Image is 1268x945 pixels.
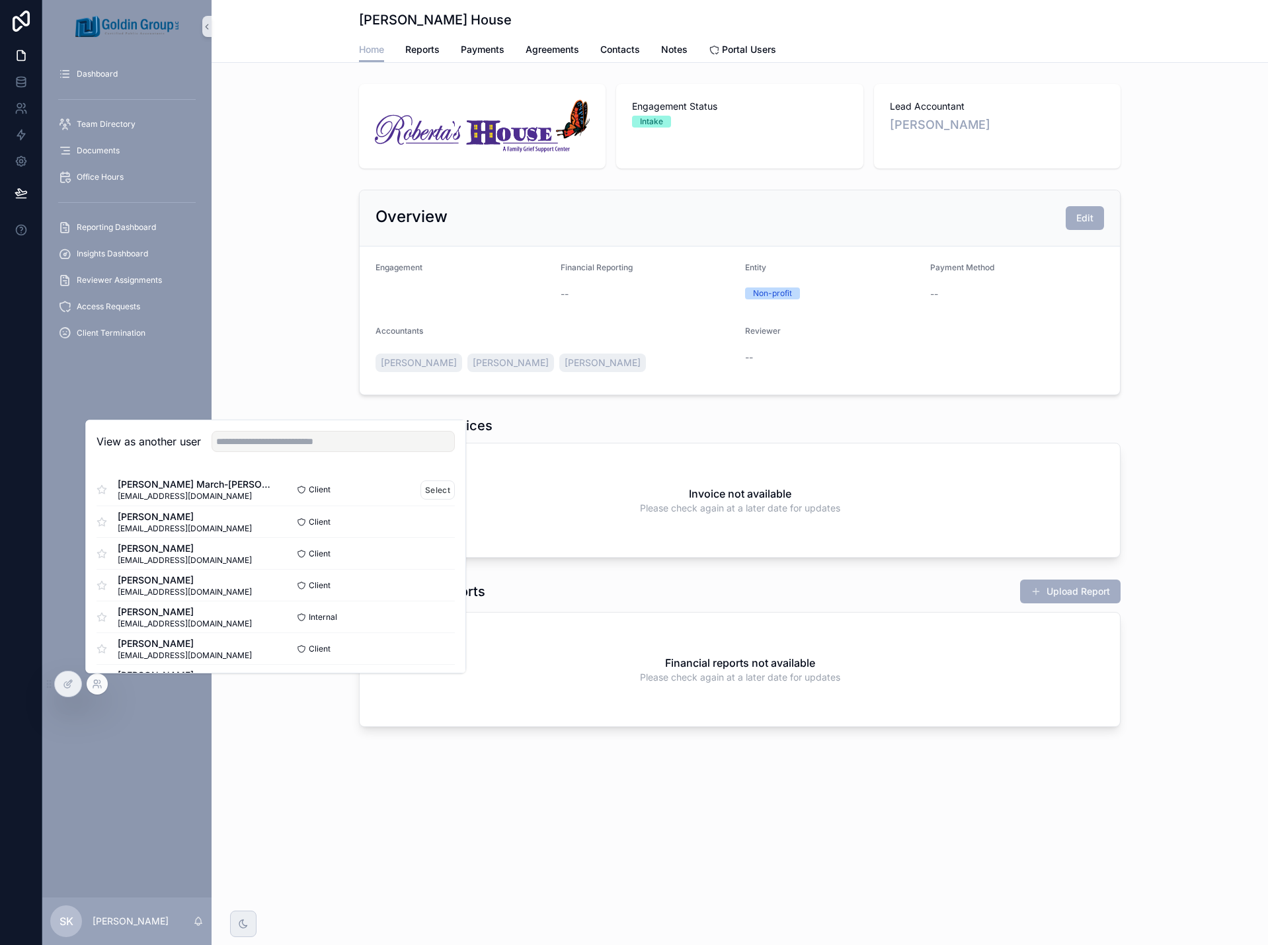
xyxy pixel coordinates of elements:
span: [EMAIL_ADDRESS][DOMAIN_NAME] [118,619,252,629]
span: SK [59,913,73,929]
span: [EMAIL_ADDRESS][DOMAIN_NAME] [118,523,252,534]
span: Client [309,644,331,654]
span: Contacts [600,43,640,56]
button: Upload Report [1020,580,1121,603]
a: Dashboard [50,62,204,86]
span: Agreements [526,43,579,56]
a: Client Termination [50,321,204,345]
span: Edit [1076,211,1093,225]
span: Notes [661,43,688,56]
a: Portal Users [709,38,776,64]
h2: Financial reports not available [665,655,815,671]
a: Reviewer Assignments [50,268,204,292]
span: [PERSON_NAME] March-[PERSON_NAME] [118,478,276,491]
span: Please check again at a later date for updates [640,671,840,684]
span: -- [930,287,938,301]
a: Insights Dashboard [50,242,204,266]
span: Payments [461,43,504,56]
span: Financial Reporting [561,262,633,272]
a: Reporting Dashboard [50,215,204,239]
a: Team Directory [50,112,204,136]
span: Entity [745,262,766,272]
span: Engagement Status [632,100,847,113]
a: [PERSON_NAME] [467,354,554,372]
a: Home [359,38,384,63]
span: [EMAIL_ADDRESS][DOMAIN_NAME] [118,587,252,597]
span: [PERSON_NAME] [565,356,641,369]
span: [PERSON_NAME] [118,574,252,587]
a: [PERSON_NAME] [559,354,646,372]
a: Access Requests [50,295,204,319]
span: Insights Dashboard [77,248,148,259]
span: Client [309,548,331,559]
span: Client [309,517,331,527]
span: Payment Method [930,262,994,272]
a: Documents [50,139,204,163]
img: logo.png [375,100,590,153]
span: Engagement [376,262,422,272]
a: [PERSON_NAME] [890,116,990,134]
h2: View as another user [97,434,201,449]
h2: Invoice not available [689,486,791,502]
span: Team Directory [77,119,136,130]
span: Dashboard [77,69,118,79]
span: [PERSON_NAME] [381,356,457,369]
p: [PERSON_NAME] [93,915,169,928]
span: [PERSON_NAME] [118,605,252,619]
h1: [PERSON_NAME] House [359,11,512,29]
a: Office Hours [50,165,204,189]
div: Non-profit [753,287,792,299]
a: Agreements [526,38,579,64]
span: [PERSON_NAME] [118,510,252,523]
h1: Most recent invoices [359,416,493,435]
h2: Overview [376,206,448,227]
span: Office Hours [77,172,124,182]
span: [PERSON_NAME] [118,637,252,650]
button: Select [420,480,455,500]
button: Edit [1066,206,1104,230]
img: App logo [75,16,178,37]
span: [EMAIL_ADDRESS][DOMAIN_NAME] [118,491,276,502]
span: Home [359,43,384,56]
span: [PERSON_NAME] [118,669,252,682]
span: [EMAIL_ADDRESS][DOMAIN_NAME] [118,650,252,661]
span: Reviewer Assignments [77,275,162,285]
span: Client [309,580,331,591]
span: Please check again at a later date for updates [640,502,840,515]
span: [PERSON_NAME] [473,356,549,369]
span: Client Termination [77,328,145,338]
span: Reviewer [745,326,781,336]
span: -- [745,351,753,364]
span: [EMAIL_ADDRESS][DOMAIN_NAME] [118,555,252,566]
span: Access Requests [77,301,140,312]
span: [PERSON_NAME] [118,542,252,555]
span: Lead Accountant [890,100,1105,113]
span: Reports [405,43,440,56]
a: Contacts [600,38,640,64]
span: Accountants [376,326,423,336]
div: Intake [640,116,663,128]
span: Internal [309,612,337,623]
div: scrollable content [42,53,212,362]
a: Reports [405,38,440,64]
a: Notes [661,38,688,64]
span: Reporting Dashboard [77,222,156,233]
span: Documents [77,145,120,156]
a: Payments [461,38,504,64]
span: Portal Users [722,43,776,56]
span: -- [561,287,569,301]
span: Client [309,484,331,495]
a: [PERSON_NAME] [376,354,462,372]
